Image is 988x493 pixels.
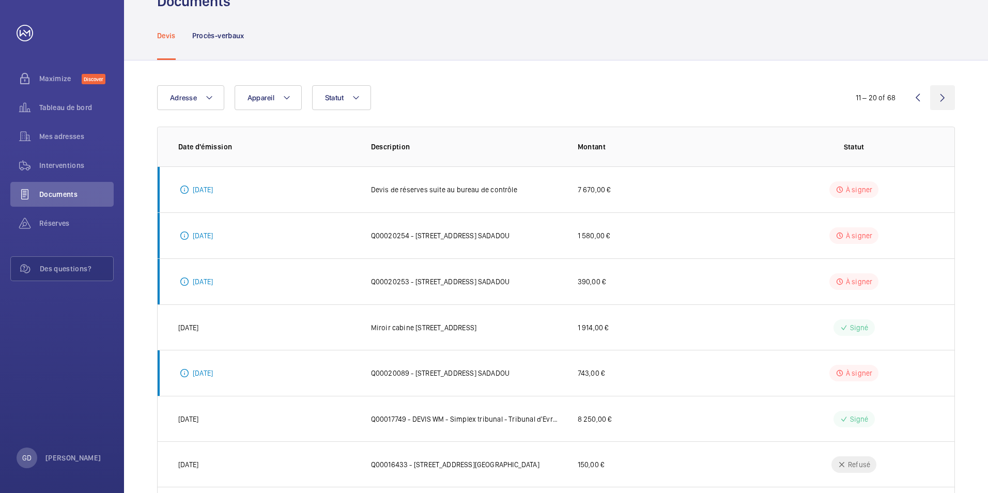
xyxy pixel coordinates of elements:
p: [DATE] [178,322,198,333]
p: Refusé [848,459,870,470]
p: Q00016433 - [STREET_ADDRESS][GEOGRAPHIC_DATA] [371,459,539,470]
p: [DATE] [193,230,213,241]
p: À signer [846,230,872,241]
p: Montant [578,142,758,152]
p: Signé [850,322,869,333]
p: 390,00 € [578,276,606,287]
p: À signer [846,368,872,378]
p: Description [371,142,561,152]
p: [DATE] [193,276,213,287]
p: Q00020253 - [STREET_ADDRESS] SADADOU [371,276,510,287]
p: 1 914,00 € [578,322,609,333]
button: Statut [312,85,372,110]
span: Appareil [248,94,274,102]
p: [DATE] [193,184,213,195]
span: Des questions? [40,264,113,274]
p: À signer [846,184,872,195]
button: Adresse [157,85,224,110]
span: Interventions [39,160,114,171]
p: Statut [774,142,934,152]
p: Q00020254 - [STREET_ADDRESS] SADADOU [371,230,510,241]
span: Tableau de bord [39,102,114,113]
p: 1 580,00 € [578,230,610,241]
span: Statut [325,94,344,102]
span: Documents [39,189,114,199]
p: Devis [157,30,176,41]
p: Miroir cabine [STREET_ADDRESS] [371,322,476,333]
p: 7 670,00 € [578,184,611,195]
p: Devis de réserves suite au bureau de contrôle [371,184,517,195]
span: Discover [82,74,105,84]
p: [DATE] [193,368,213,378]
p: 150,00 € [578,459,604,470]
p: Q00017749 - DEVIS WM - Simplex tribunal - Tribunal d'Evry - [STREET_ADDRESS] [371,414,561,424]
span: Adresse [170,94,197,102]
p: GD [22,453,32,463]
span: Mes adresses [39,131,114,142]
span: Réserves [39,218,114,228]
button: Appareil [235,85,302,110]
p: Q00020089 - [STREET_ADDRESS] SADADOU [371,368,510,378]
p: Procès-verbaux [192,30,244,41]
p: [DATE] [178,459,198,470]
p: À signer [846,276,872,287]
p: 8 250,00 € [578,414,612,424]
p: Signé [850,414,869,424]
p: [DATE] [178,414,198,424]
p: [PERSON_NAME] [45,453,101,463]
p: 743,00 € [578,368,605,378]
p: Date d'émission [178,142,354,152]
span: Maximize [39,73,82,84]
div: 11 – 20 of 68 [856,93,896,103]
